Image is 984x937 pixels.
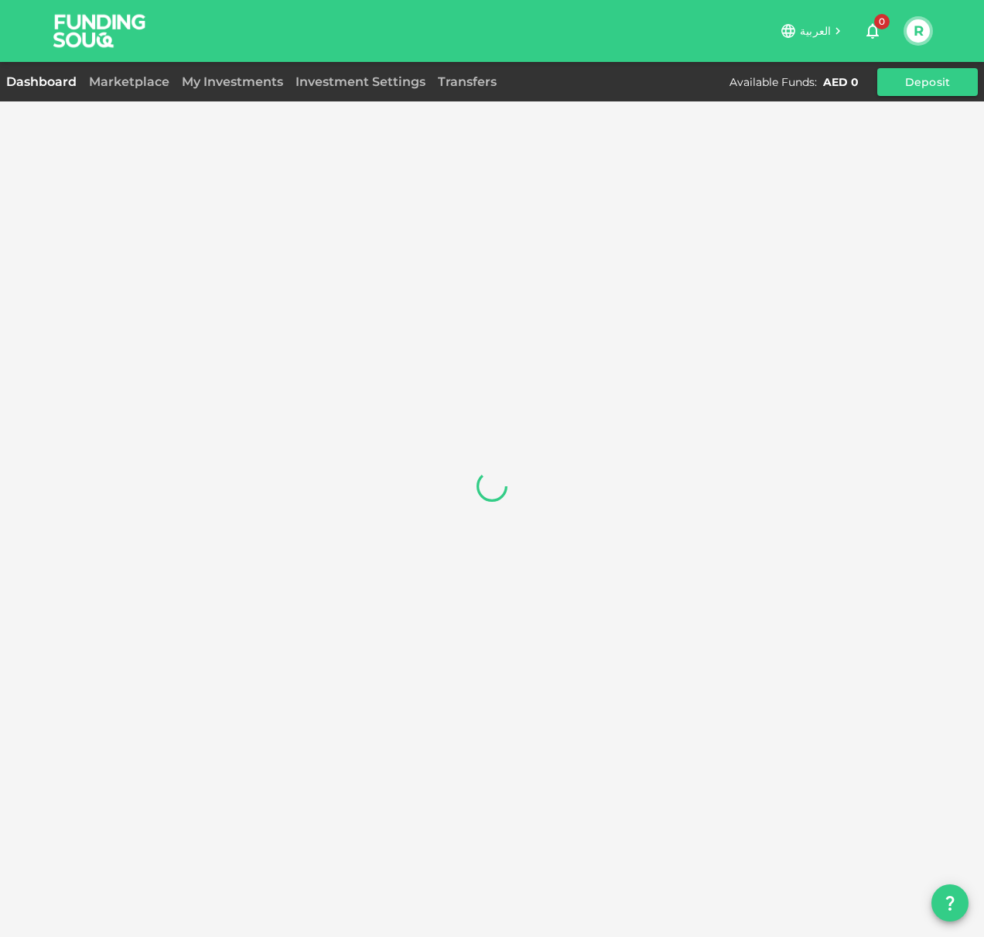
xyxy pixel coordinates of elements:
[874,14,890,29] span: 0
[729,74,817,90] div: Available Funds :
[823,74,859,90] div: AED 0
[857,15,888,46] button: 0
[6,74,83,89] a: Dashboard
[83,74,176,89] a: Marketplace
[800,24,831,38] span: العربية
[877,68,978,96] button: Deposit
[289,74,432,89] a: Investment Settings
[176,74,289,89] a: My Investments
[432,74,503,89] a: Transfers
[931,884,969,922] button: question
[907,19,930,43] button: R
